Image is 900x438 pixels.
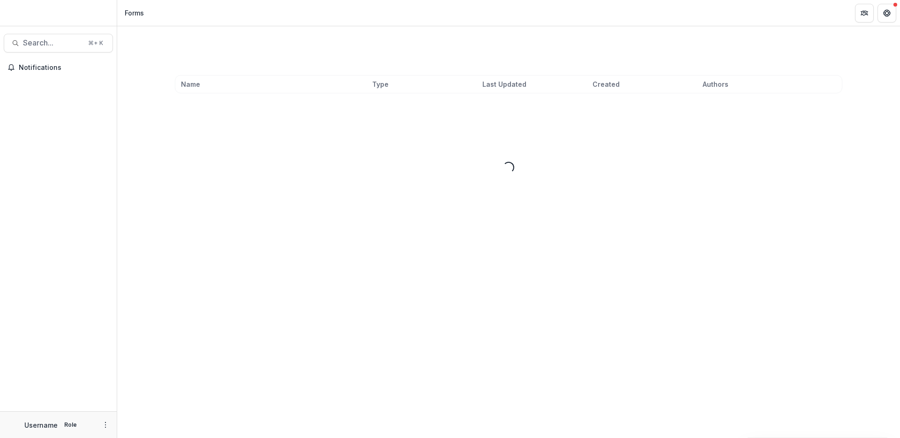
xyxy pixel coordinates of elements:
[181,79,200,89] span: Name
[121,6,148,20] nav: breadcrumb
[592,79,620,89] span: Created
[19,64,109,72] span: Notifications
[61,421,80,429] p: Role
[125,8,144,18] div: Forms
[703,79,728,89] span: Authors
[4,34,113,53] button: Search...
[100,419,111,430] button: More
[86,38,105,48] div: ⌘ + K
[855,4,874,23] button: Partners
[482,79,526,89] span: Last Updated
[4,60,113,75] button: Notifications
[24,420,58,430] p: Username
[23,38,82,47] span: Search...
[877,4,896,23] button: Get Help
[372,79,389,89] span: Type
